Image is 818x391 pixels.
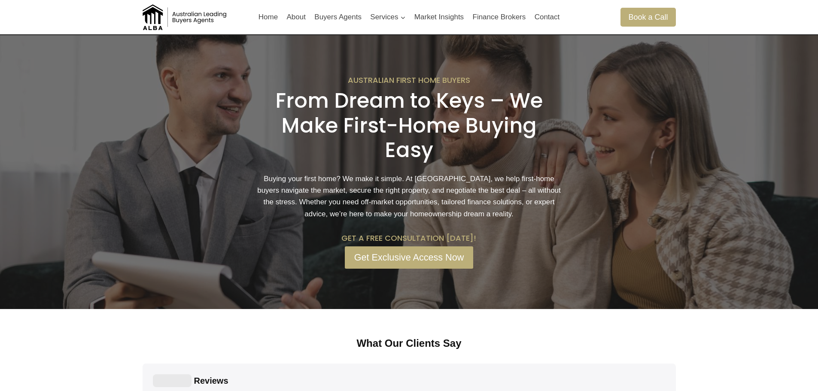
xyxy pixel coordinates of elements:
[354,250,464,265] span: Get Exclusive Access Now
[257,233,561,243] h6: GET A FREE Consultation [DATE]!
[257,173,561,220] p: Buying your first home? We make it simple. At [GEOGRAPHIC_DATA], we help first-home buyers naviga...
[282,7,310,27] a: About
[254,7,283,27] a: Home
[620,8,675,26] a: Book a Call
[370,11,405,23] span: Services
[257,76,561,85] h6: australian First home buyers
[345,246,473,269] a: Get Exclusive Access Now
[530,7,564,27] a: Contact
[254,7,564,27] nav: Primary Navigation
[143,4,228,30] img: Australian Leading Buyers Agents
[410,7,468,27] a: Market Insights
[310,7,366,27] a: Buyers Agents
[194,375,228,386] div: reviews
[143,336,676,350] div: What Our Clients Say
[257,88,561,163] h1: From Dream to Keys – We Make First-Home Buying Easy
[468,7,530,27] a: Finance Brokers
